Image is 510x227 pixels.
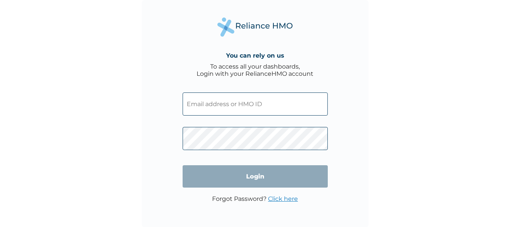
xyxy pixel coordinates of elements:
a: Click here [268,195,298,202]
div: To access all your dashboards, Login with your RelianceHMO account [197,63,313,77]
input: Login [183,165,328,188]
img: Reliance Health's Logo [217,17,293,37]
h4: You can rely on us [226,52,284,59]
p: Forgot Password? [212,195,298,202]
input: Email address or HMO ID [183,92,328,116]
